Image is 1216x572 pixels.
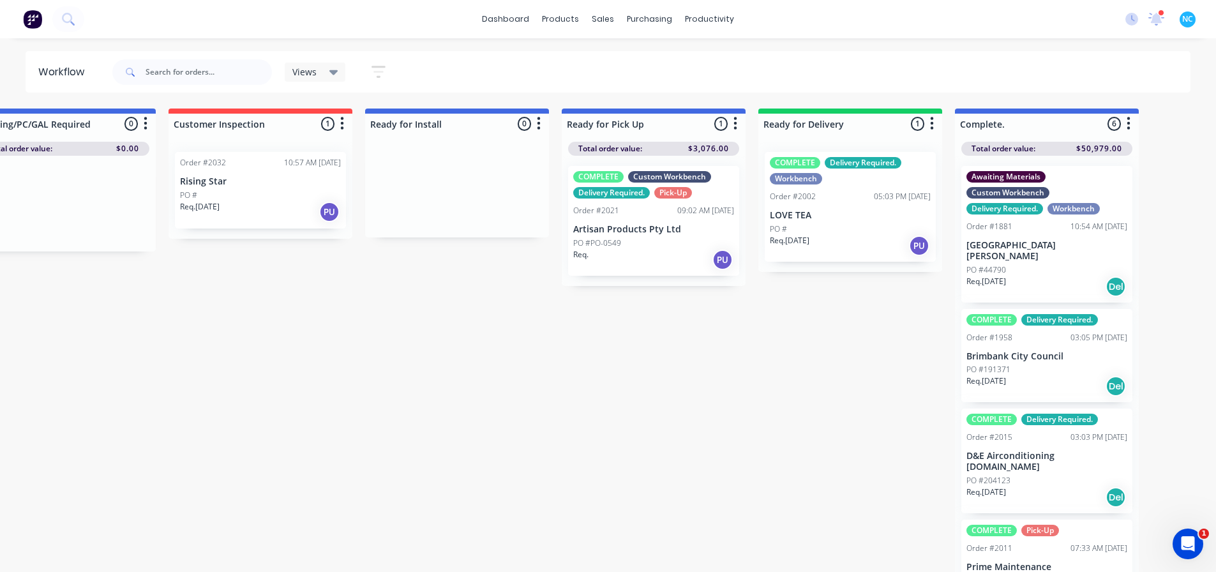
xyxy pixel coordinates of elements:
[476,10,536,29] a: dashboard
[679,10,740,29] div: productivity
[966,264,1006,276] p: PO #44790
[585,10,620,29] div: sales
[573,237,621,249] p: PO #PO-0549
[966,364,1010,375] p: PO #191371
[966,171,1046,183] div: Awaiting Materials
[1070,221,1127,232] div: 10:54 AM [DATE]
[180,190,197,201] p: PO #
[966,432,1012,443] div: Order #2015
[1106,276,1126,297] div: Del
[1021,525,1059,536] div: Pick-Up
[319,202,340,222] div: PU
[712,250,733,270] div: PU
[654,187,692,199] div: Pick-Up
[966,414,1017,425] div: COMPLETE
[573,205,619,216] div: Order #2021
[1070,332,1127,343] div: 03:05 PM [DATE]
[966,314,1017,326] div: COMPLETE
[1199,529,1209,539] span: 1
[966,203,1043,214] div: Delivery Required.
[966,221,1012,232] div: Order #1881
[23,10,42,29] img: Factory
[874,191,931,202] div: 05:03 PM [DATE]
[1021,314,1098,326] div: Delivery Required.
[765,152,936,262] div: COMPLETEDelivery Required.WorkbenchOrder #200205:03 PM [DATE]LOVE TEAPO #Req.[DATE]PU
[180,201,220,213] p: Req. [DATE]
[966,276,1006,287] p: Req. [DATE]
[1106,487,1126,508] div: Del
[573,249,589,260] p: Req.
[292,65,317,79] span: Views
[966,486,1006,498] p: Req. [DATE]
[770,191,816,202] div: Order #2002
[770,173,822,184] div: Workbench
[1047,203,1100,214] div: Workbench
[966,543,1012,554] div: Order #2011
[620,10,679,29] div: purchasing
[568,166,739,276] div: COMPLETECustom WorkbenchDelivery Required.Pick-UpOrder #202109:02 AM [DATE]Artisan Products Pty L...
[578,143,642,154] span: Total order value:
[536,10,585,29] div: products
[1070,432,1127,443] div: 03:03 PM [DATE]
[180,157,226,169] div: Order #2032
[180,176,341,187] p: Rising Star
[966,187,1049,199] div: Custom Workbench
[770,223,787,235] p: PO #
[961,309,1132,403] div: COMPLETEDelivery Required.Order #195803:05 PM [DATE]Brimbank City CouncilPO #191371Req.[DATE]Del
[966,332,1012,343] div: Order #1958
[770,157,820,169] div: COMPLETE
[573,171,624,183] div: COMPLETE
[966,475,1010,486] p: PO #204123
[1076,143,1122,154] span: $50,979.00
[628,171,711,183] div: Custom Workbench
[677,205,734,216] div: 09:02 AM [DATE]
[825,157,901,169] div: Delivery Required.
[1070,543,1127,554] div: 07:33 AM [DATE]
[966,451,1127,472] p: D&E Airconditioning [DOMAIN_NAME]
[972,143,1035,154] span: Total order value:
[909,236,929,256] div: PU
[966,525,1017,536] div: COMPLETE
[1021,414,1098,425] div: Delivery Required.
[966,240,1127,262] p: [GEOGRAPHIC_DATA][PERSON_NAME]
[146,59,272,85] input: Search for orders...
[688,143,729,154] span: $3,076.00
[1173,529,1203,559] iframe: Intercom live chat
[38,64,91,80] div: Workflow
[116,143,139,154] span: $0.00
[1182,13,1193,25] span: NC
[284,157,341,169] div: 10:57 AM [DATE]
[573,187,650,199] div: Delivery Required.
[961,166,1132,303] div: Awaiting MaterialsCustom WorkbenchDelivery Required.WorkbenchOrder #188110:54 AM [DATE][GEOGRAPHI...
[961,409,1132,513] div: COMPLETEDelivery Required.Order #201503:03 PM [DATE]D&E Airconditioning [DOMAIN_NAME]PO #204123Re...
[966,375,1006,387] p: Req. [DATE]
[175,152,346,229] div: Order #203210:57 AM [DATE]Rising StarPO #Req.[DATE]PU
[966,351,1127,362] p: Brimbank City Council
[1106,376,1126,396] div: Del
[573,224,734,235] p: Artisan Products Pty Ltd
[770,210,931,221] p: LOVE TEA
[770,235,809,246] p: Req. [DATE]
